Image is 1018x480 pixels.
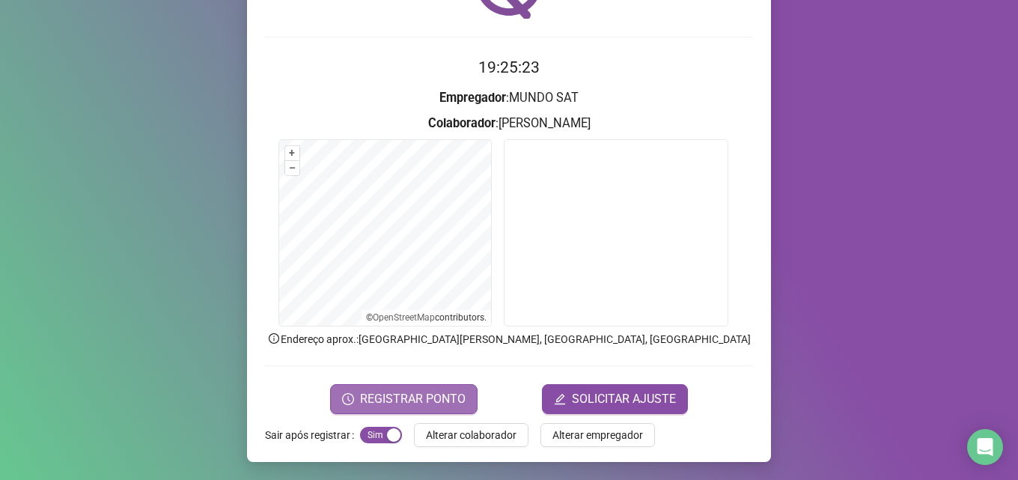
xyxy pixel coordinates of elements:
span: SOLICITAR AJUSTE [572,390,676,408]
button: + [285,146,299,160]
a: OpenStreetMap [373,312,435,323]
button: – [285,161,299,175]
span: REGISTRAR PONTO [360,390,466,408]
button: editSOLICITAR AJUSTE [542,384,688,414]
span: edit [554,393,566,405]
span: clock-circle [342,393,354,405]
li: © contributors. [366,312,487,323]
h3: : [PERSON_NAME] [265,114,753,133]
button: Alterar colaborador [414,423,528,447]
button: REGISTRAR PONTO [330,384,478,414]
p: Endereço aprox. : [GEOGRAPHIC_DATA][PERSON_NAME], [GEOGRAPHIC_DATA], [GEOGRAPHIC_DATA] [265,331,753,347]
strong: Colaborador [428,116,496,130]
button: Alterar empregador [540,423,655,447]
span: Alterar colaborador [426,427,516,443]
h3: : MUNDO SAT [265,88,753,108]
time: 19:25:23 [478,58,540,76]
label: Sair após registrar [265,423,360,447]
strong: Empregador [439,91,506,105]
div: Open Intercom Messenger [967,429,1003,465]
span: info-circle [267,332,281,345]
span: Alterar empregador [552,427,643,443]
